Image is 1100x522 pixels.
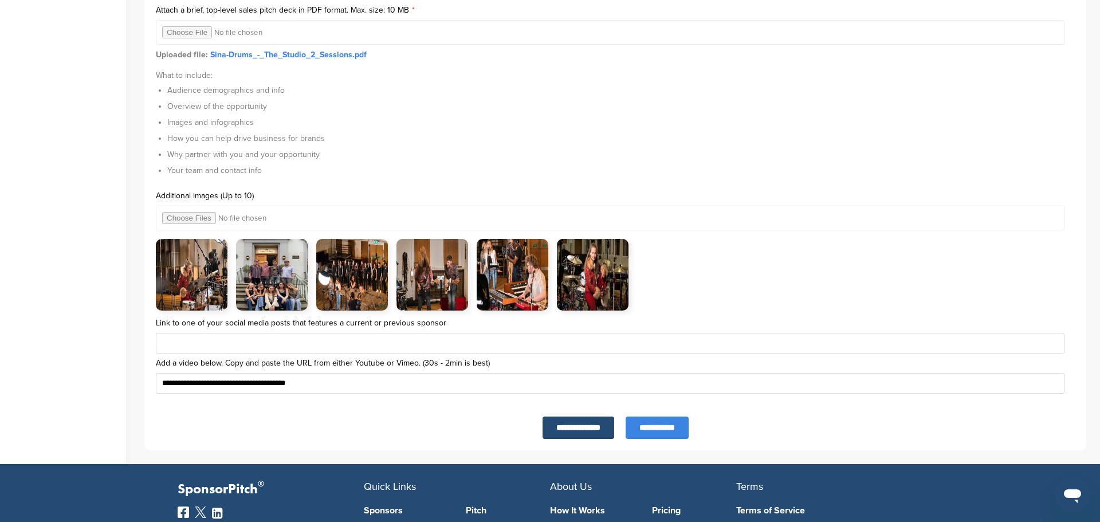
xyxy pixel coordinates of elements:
a: Sponsors [364,506,449,515]
span: Terms [736,480,763,493]
img: Twitter [195,507,206,518]
span: About Us [550,480,592,493]
span: Quick Links [364,480,416,493]
li: Overview of the opportunity [167,100,1075,112]
img: Additional Attachment [477,239,548,311]
img: Facebook [178,507,189,518]
img: Additional Attachment [557,239,628,311]
iframe: Button to launch messaging window, conversation in progress [1054,476,1091,513]
strong: Uploaded file: [156,50,208,60]
label: Attach a brief, top-level sales pitch deck in PDF format. Max. size: 10 MB [156,6,1075,14]
label: Add a video below. Copy and paste the URL from either Youtube or Vimeo. (30s - 2min is best) [156,359,1075,367]
img: Additional Attachment [156,239,227,311]
img: Additional Attachment [316,239,388,311]
a: How It Works [550,506,635,515]
a: Pricing [652,506,737,515]
img: Additional Attachment [396,239,468,311]
li: Images and infographics [167,116,1075,128]
label: Additional images (Up to 10) [156,192,1075,200]
a: Sina-Drums_-_The_Studio_2_Sessions.pdf [210,50,367,60]
li: Audience demographics and info [167,84,1075,96]
li: Why partner with you and your opportunity [167,148,1075,160]
li: How you can help drive business for brands [167,132,1075,144]
span: ® [258,477,264,491]
li: Your team and contact info [167,164,1075,176]
a: Pitch [466,506,551,515]
label: Link to one of your social media posts that features a current or previous sponsor [156,319,1075,327]
div: What to include: [156,65,1075,186]
img: Additional Attachment [236,239,308,311]
p: SponsorPitch [178,481,364,498]
a: Terms of Service [736,506,905,515]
